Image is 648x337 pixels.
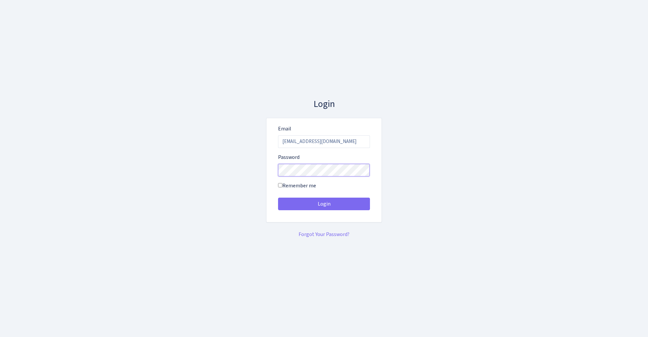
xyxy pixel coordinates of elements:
[278,125,291,133] label: Email
[278,182,316,190] label: Remember me
[278,153,300,161] label: Password
[266,99,382,110] h3: Login
[278,198,370,210] button: Login
[278,183,282,187] input: Remember me
[299,231,349,238] a: Forgot Your Password?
